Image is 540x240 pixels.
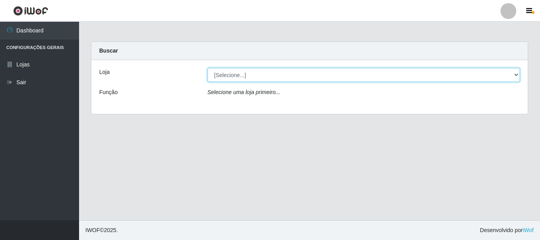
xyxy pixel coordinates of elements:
[480,226,534,234] span: Desenvolvido por
[99,47,118,54] strong: Buscar
[85,227,100,233] span: IWOF
[85,226,118,234] span: © 2025 .
[99,68,110,76] label: Loja
[523,227,534,233] a: iWof
[13,6,48,16] img: CoreUI Logo
[99,88,118,96] label: Função
[208,89,280,95] i: Selecione uma loja primeiro...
